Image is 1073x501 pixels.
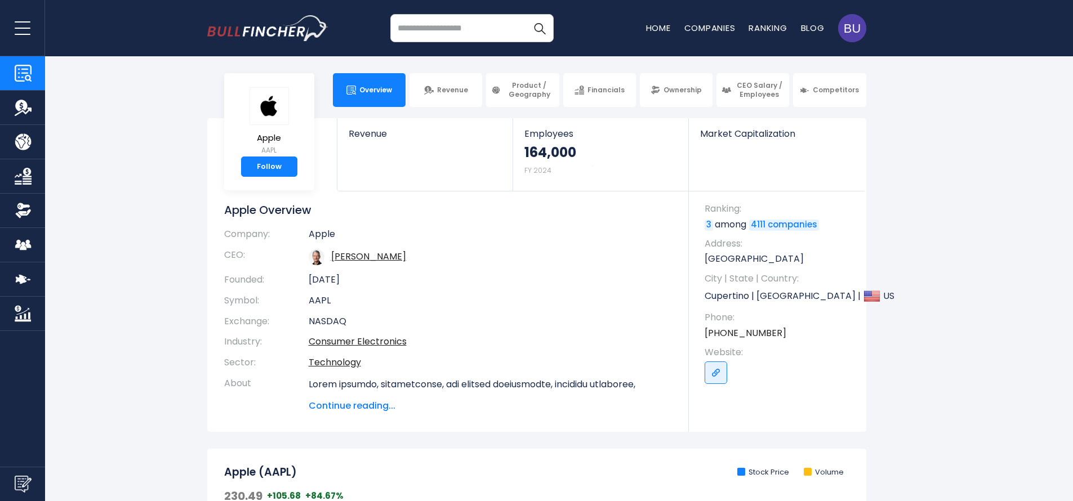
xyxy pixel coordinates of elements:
[749,220,819,231] a: 4111 companies
[309,311,672,332] td: NASDAQ
[409,73,482,107] a: Revenue
[504,81,554,99] span: Product / Geography
[524,128,677,139] span: Employees
[705,218,855,231] p: among
[563,73,636,107] a: Financials
[793,73,866,107] a: Competitors
[224,270,309,290] th: Founded:
[689,118,865,158] a: Market Capitalization
[224,245,309,270] th: CEO:
[309,229,672,245] td: Apple
[801,22,825,34] a: Blog
[359,86,392,95] span: Overview
[224,311,309,332] th: Exchange:
[705,253,855,265] p: [GEOGRAPHIC_DATA]
[224,332,309,352] th: Industry:
[224,352,309,373] th: Sector:
[309,335,407,348] a: Consumer Electronics
[224,290,309,311] th: Symbol:
[587,86,625,95] span: Financials
[337,118,513,158] a: Revenue
[646,22,671,34] a: Home
[705,311,855,324] span: Phone:
[737,468,789,477] li: Stock Price
[224,466,297,480] h2: Apple (AAPL)
[486,73,559,107] a: Product / Geography
[207,15,328,41] img: bullfincher logo
[437,86,468,95] span: Revenue
[705,203,855,215] span: Ranking:
[705,238,855,250] span: Address:
[734,81,784,99] span: CEO Salary / Employees
[804,468,844,477] li: Volume
[513,118,688,191] a: Employees 164,000 FY 2024
[224,229,309,245] th: Company:
[207,15,328,41] a: Go to homepage
[333,73,406,107] a: Overview
[700,128,853,139] span: Market Capitalization
[705,272,855,285] span: City | State | Country:
[705,361,727,384] a: Go to link
[309,399,672,413] span: Continue reading...
[349,128,501,139] span: Revenue
[224,203,672,217] h1: Apple Overview
[309,249,324,265] img: tim-cook.jpg
[705,346,855,359] span: Website:
[309,270,672,290] td: [DATE]
[15,202,32,219] img: Ownership
[664,86,702,95] span: Ownership
[705,220,713,231] a: 3
[309,290,672,311] td: AAPL
[716,73,789,107] a: CEO Salary / Employees
[524,144,576,161] strong: 164,000
[526,14,554,42] button: Search
[684,22,736,34] a: Companies
[705,288,855,305] p: Cupertino | [GEOGRAPHIC_DATA] | US
[331,250,406,263] a: ceo
[524,165,551,175] small: FY 2024
[250,145,289,155] small: AAPL
[813,86,859,95] span: Competitors
[749,22,787,34] a: Ranking
[640,73,713,107] a: Ownership
[224,373,309,413] th: About
[249,87,290,157] a: Apple AAPL
[705,327,786,339] a: [PHONE_NUMBER]
[250,133,289,143] span: Apple
[241,156,297,177] a: Follow
[309,356,361,369] a: Technology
